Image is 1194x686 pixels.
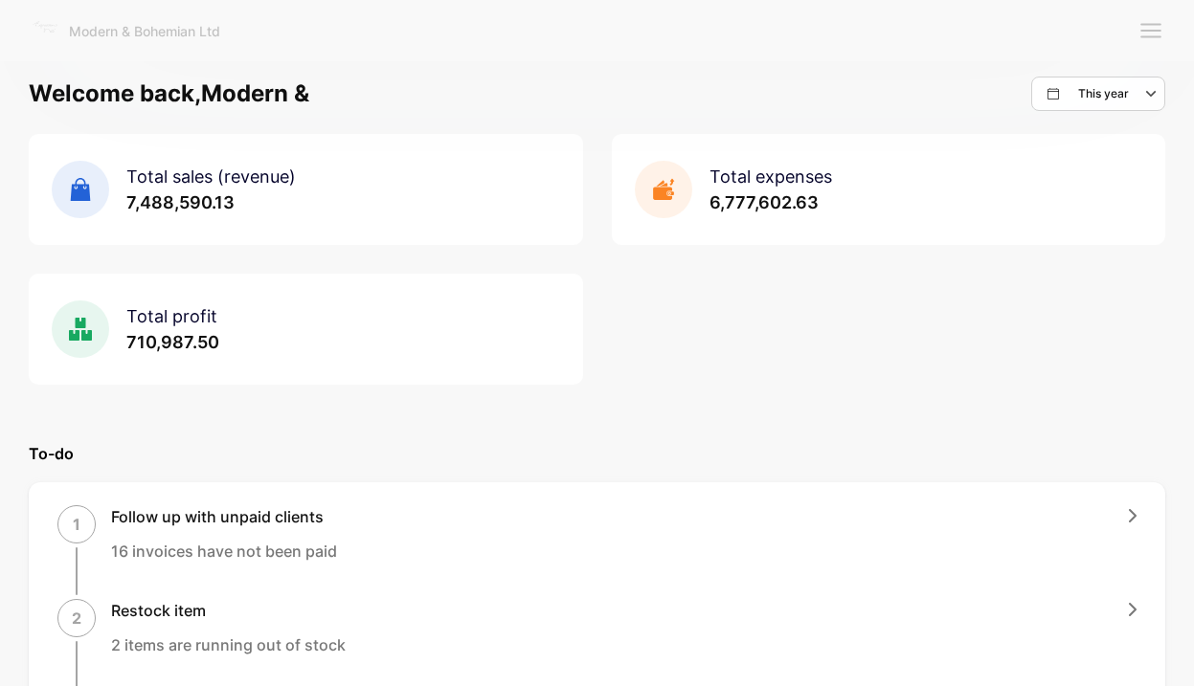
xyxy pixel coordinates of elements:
[111,540,337,563] p: 16 invoices have not been paid
[73,513,80,536] p: 1
[29,77,309,111] h1: Welcome back, Modern &
[111,633,346,656] p: 2 items are running out of stock
[126,306,217,326] span: Total profit
[126,192,235,212] span: 7,488,590.13
[710,166,832,187] span: Total expenses
[1078,85,1129,102] p: This year
[111,599,346,622] h1: Restock item
[111,505,337,528] h1: Follow up with unpaid clients
[72,607,81,630] p: 2
[29,442,1165,465] p: To-do
[126,166,296,187] span: Total sales (revenue)
[1031,77,1165,111] button: This year
[31,13,59,42] img: Logo
[710,192,819,212] span: 6,777,602.63
[126,332,219,352] span: 710,987.50
[69,21,220,41] p: Modern & Bohemian Ltd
